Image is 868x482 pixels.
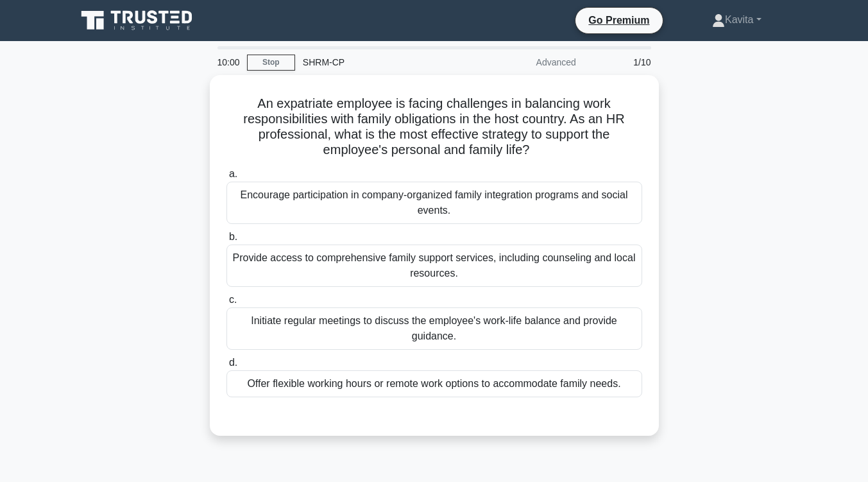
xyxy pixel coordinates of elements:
div: Advanced [472,49,584,75]
div: Offer flexible working hours or remote work options to accommodate family needs. [226,370,642,397]
a: Go Premium [581,12,657,28]
div: SHRM-CP [295,49,472,75]
div: 1/10 [584,49,659,75]
div: Initiate regular meetings to discuss the employee's work-life balance and provide guidance. [226,307,642,350]
span: d. [229,357,237,368]
div: Provide access to comprehensive family support services, including counseling and local resources. [226,245,642,287]
span: a. [229,168,237,179]
span: c. [229,294,237,305]
a: Stop [247,55,295,71]
div: Encourage participation in company-organized family integration programs and social events. [226,182,642,224]
h5: An expatriate employee is facing challenges in balancing work responsibilities with family obliga... [225,96,643,159]
div: 10:00 [210,49,247,75]
a: Kavita [681,7,792,33]
span: b. [229,231,237,242]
